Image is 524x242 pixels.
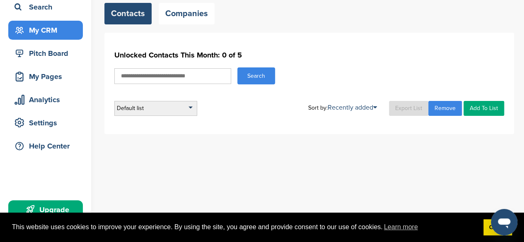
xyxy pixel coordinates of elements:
a: My CRM [8,21,83,40]
a: Settings [8,113,83,132]
button: Search [237,67,275,84]
a: dismiss cookie message [483,219,512,236]
a: Companies [159,3,215,24]
h1: Unlocked Contacts This Month: 0 of 5 [114,48,504,62]
div: Default list [114,101,197,116]
a: Contacts [104,3,152,24]
a: learn more about cookies [383,221,419,233]
a: Export List [389,101,428,116]
a: Pitch Board [8,44,83,63]
a: Add To List [464,101,504,116]
a: Help Center [8,137,83,156]
span: This website uses cookies to improve your experience. By using the site, you agree and provide co... [12,221,477,233]
div: Upgrade [12,202,83,217]
div: Settings [12,115,83,130]
div: Sort by: [308,104,377,111]
div: My CRM [12,23,83,38]
a: My Pages [8,67,83,86]
div: Help Center [12,139,83,153]
div: My Pages [12,69,83,84]
a: Remove [428,101,462,116]
div: Pitch Board [12,46,83,61]
a: Upgrade [8,200,83,219]
iframe: Button to launch messaging window [491,209,517,235]
a: Analytics [8,90,83,109]
div: Analytics [12,92,83,107]
a: Recently added [328,103,377,112]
